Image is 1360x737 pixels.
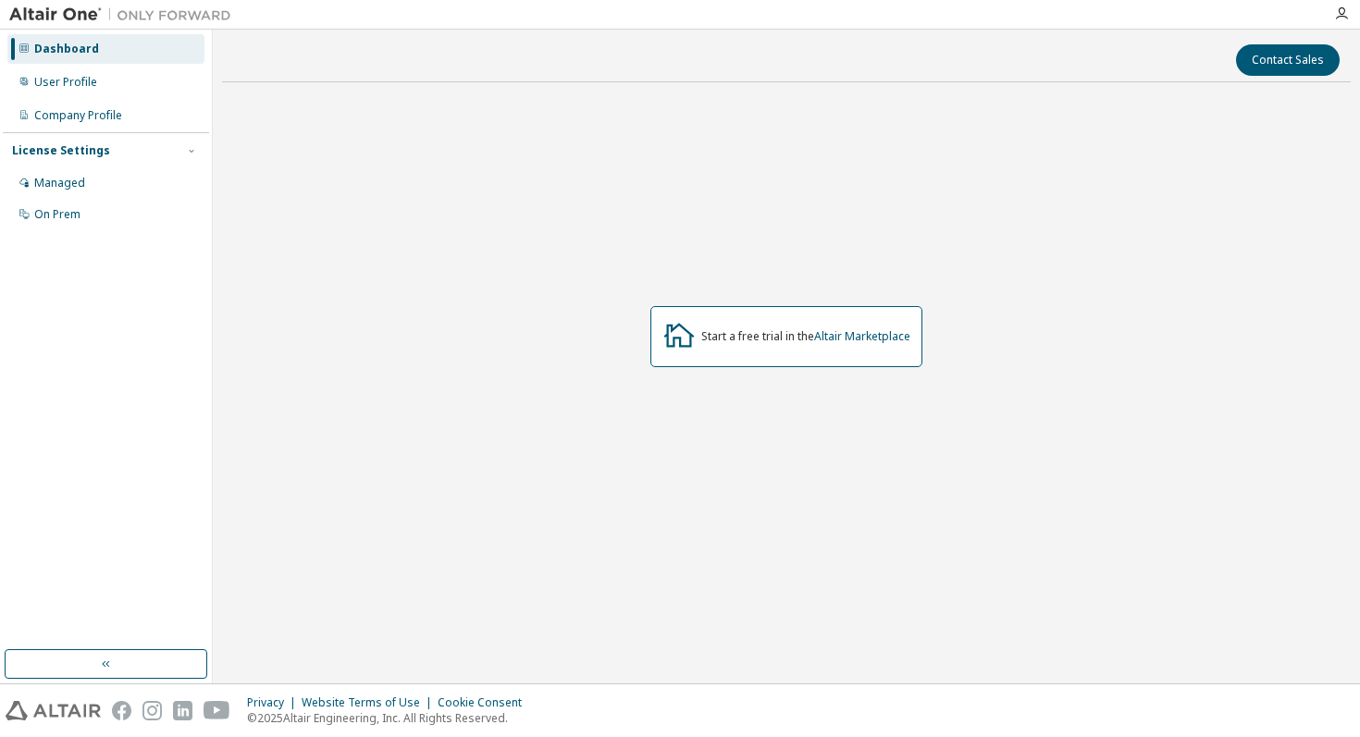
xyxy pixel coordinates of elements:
[6,701,101,720] img: altair_logo.svg
[34,75,97,90] div: User Profile
[12,143,110,158] div: License Settings
[34,207,80,222] div: On Prem
[34,42,99,56] div: Dashboard
[247,710,533,726] p: © 2025 Altair Engineering, Inc. All Rights Reserved.
[34,176,85,190] div: Managed
[34,108,122,123] div: Company Profile
[204,701,230,720] img: youtube.svg
[173,701,192,720] img: linkedin.svg
[9,6,241,24] img: Altair One
[701,329,910,344] div: Start a free trial in the
[142,701,162,720] img: instagram.svg
[247,695,302,710] div: Privacy
[302,695,438,710] div: Website Terms of Use
[814,328,910,344] a: Altair Marketplace
[1236,44,1340,76] button: Contact Sales
[112,701,131,720] img: facebook.svg
[438,695,533,710] div: Cookie Consent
